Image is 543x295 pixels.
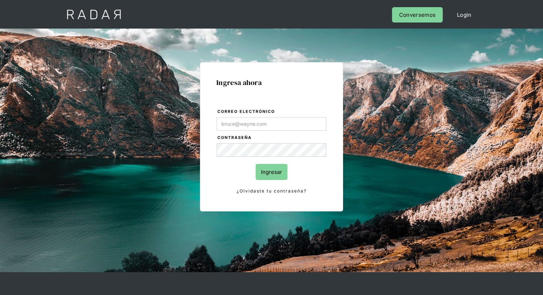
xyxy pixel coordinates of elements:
[217,134,326,141] label: Contraseña
[217,187,326,195] a: ¿Olvidaste tu contraseña?
[216,79,327,86] h1: Ingresa ahora
[217,108,326,115] label: Correo electrónico
[450,7,479,22] a: Login
[217,117,326,131] input: bruce@wayne.com
[216,108,327,195] form: Login Form
[256,164,287,180] input: Ingresar
[392,7,443,22] a: Conversemos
